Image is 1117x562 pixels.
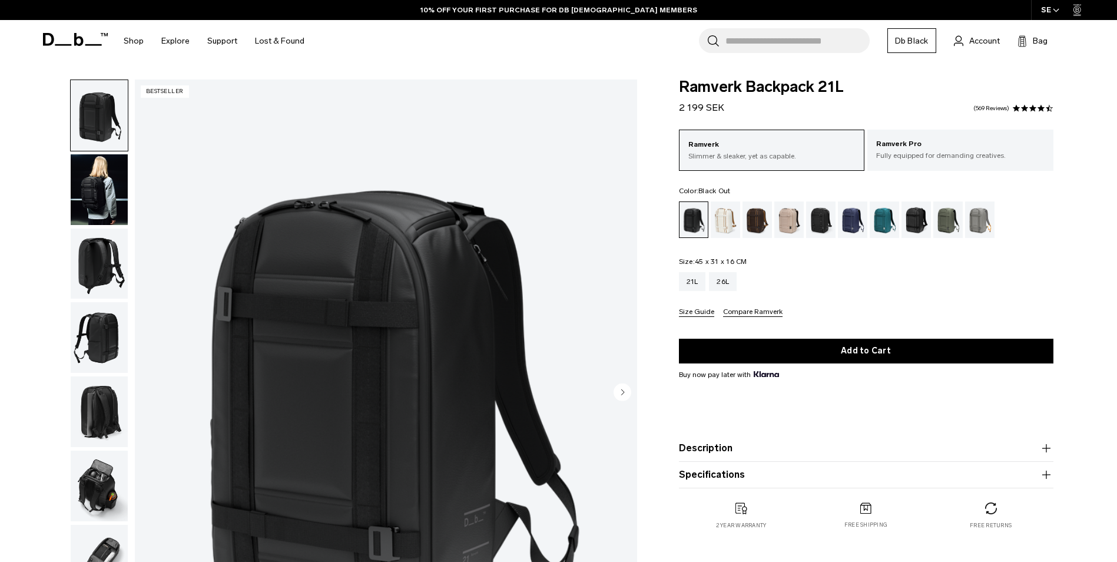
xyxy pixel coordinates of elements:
button: Ramverk Backpack 21L Black Out [70,376,128,448]
span: 2 199 SEK [679,102,724,113]
a: Fogbow Beige [774,201,804,238]
a: Reflective Black [901,201,931,238]
span: Account [969,35,1000,47]
img: {"height" => 20, "alt" => "Klarna"} [754,371,779,377]
button: Add to Cart [679,339,1053,363]
span: Bag [1033,35,1048,47]
nav: Main Navigation [115,20,313,62]
button: Ramverk Backpack 21L Black Out [70,80,128,151]
a: 21L [679,272,706,291]
img: Ramverk Backpack 21L Black Out [71,154,128,225]
legend: Size: [679,258,747,265]
p: Free shipping [844,521,887,529]
a: Black Out [679,201,708,238]
a: Sand Grey [965,201,995,238]
button: Specifications [679,468,1053,482]
a: Charcoal Grey [806,201,836,238]
a: Espresso [743,201,772,238]
a: Ramverk Pro Fully equipped for demanding creatives. [867,130,1053,170]
a: Support [207,20,237,62]
span: 45 x 31 x 16 CM [695,257,747,266]
a: Shop [124,20,144,62]
a: Explore [161,20,190,62]
button: Ramverk Backpack 21L Black Out [70,302,128,373]
a: Midnight Teal [870,201,899,238]
button: Bag [1017,34,1048,48]
img: Ramverk Backpack 21L Black Out [71,302,128,373]
a: Moss Green [933,201,963,238]
p: Fully equipped for demanding creatives. [876,150,1045,161]
span: Black Out [698,187,730,195]
a: Account [954,34,1000,48]
a: Oatmilk [711,201,740,238]
a: Lost & Found [255,20,304,62]
img: Ramverk Backpack 21L Black Out [71,451,128,521]
img: Ramverk Backpack 21L Black Out [71,80,128,151]
span: Buy now pay later with [679,369,779,380]
p: 2 year warranty [716,521,767,530]
button: Description [679,441,1053,455]
button: Next slide [614,383,631,403]
a: 26L [709,272,737,291]
button: Ramverk Backpack 21L Black Out [70,450,128,522]
span: Ramverk Backpack 21L [679,80,1053,95]
button: Ramverk Backpack 21L Black Out [70,154,128,226]
a: Blue Hour [838,201,867,238]
p: Free returns [970,521,1012,530]
a: 569 reviews [973,105,1009,111]
a: 10% OFF YOUR FIRST PURCHASE FOR DB [DEMOGRAPHIC_DATA] MEMBERS [420,5,697,15]
p: Ramverk Pro [876,138,1045,150]
a: Db Black [887,28,936,53]
legend: Color: [679,187,731,194]
button: Ramverk Backpack 21L Black Out [70,228,128,300]
button: Size Guide [679,308,714,317]
img: Ramverk Backpack 21L Black Out [71,229,128,299]
img: Ramverk Backpack 21L Black Out [71,376,128,447]
p: Bestseller [141,85,189,98]
p: Slimmer & sleaker, yet as capable. [688,151,856,161]
p: Ramverk [688,139,856,151]
button: Compare Ramverk [723,308,783,317]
